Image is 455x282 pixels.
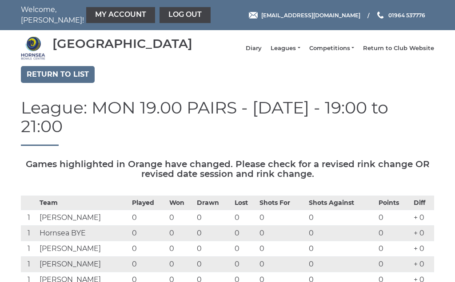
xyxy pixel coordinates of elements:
td: 0 [307,225,377,241]
td: 0 [195,241,232,256]
td: 0 [167,225,195,241]
th: Shots For [257,196,307,210]
a: Log out [160,7,211,23]
td: [PERSON_NAME] [37,256,130,272]
a: Email [EMAIL_ADDRESS][DOMAIN_NAME] [249,11,360,20]
a: Diary [246,44,262,52]
td: 0 [257,241,307,256]
td: 0 [307,256,377,272]
span: 01964 537776 [388,12,425,18]
td: 0 [257,225,307,241]
td: 0 [232,210,257,225]
td: 0 [232,241,257,256]
td: 0 [167,241,195,256]
td: + 0 [411,241,434,256]
th: Team [37,196,130,210]
div: [GEOGRAPHIC_DATA] [52,37,192,51]
td: + 0 [411,225,434,241]
td: + 0 [411,256,434,272]
td: 1 [21,210,37,225]
td: 0 [307,210,377,225]
a: Phone us 01964 537776 [376,11,425,20]
td: 0 [130,241,167,256]
td: 0 [257,210,307,225]
td: 0 [376,210,411,225]
td: 0 [232,225,257,241]
td: 0 [195,225,232,241]
a: Competitions [309,44,354,52]
th: Diff [411,196,434,210]
td: Hornsea BYE [37,225,130,241]
td: 0 [376,241,411,256]
td: + 0 [411,210,434,225]
nav: Welcome, [PERSON_NAME]! [21,4,185,26]
td: 0 [195,210,232,225]
td: 0 [130,225,167,241]
th: Shots Against [307,196,377,210]
td: 0 [376,225,411,241]
td: 0 [167,210,195,225]
a: Return to Club Website [363,44,434,52]
td: [PERSON_NAME] [37,241,130,256]
h1: League: MON 19.00 PAIRS - [DATE] - 19:00 to 21:00 [21,98,434,146]
img: Hornsea Bowls Centre [21,36,45,60]
th: Played [130,196,167,210]
th: Drawn [195,196,232,210]
td: 0 [232,256,257,272]
td: 0 [195,256,232,272]
td: 1 [21,225,37,241]
td: 0 [376,256,411,272]
span: [EMAIL_ADDRESS][DOMAIN_NAME] [261,12,360,18]
a: My Account [86,7,155,23]
td: 1 [21,256,37,272]
th: Lost [232,196,257,210]
td: 1 [21,241,37,256]
td: 0 [130,256,167,272]
th: Won [167,196,195,210]
td: [PERSON_NAME] [37,210,130,225]
a: Leagues [271,44,300,52]
a: Return to list [21,66,95,83]
td: 0 [307,241,377,256]
td: 0 [130,210,167,225]
th: Points [376,196,411,210]
img: Email [249,12,258,19]
td: 0 [167,256,195,272]
h5: Games highlighted in Orange have changed. Please check for a revised rink change OR revised date ... [21,159,434,179]
img: Phone us [377,12,383,19]
td: 0 [257,256,307,272]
